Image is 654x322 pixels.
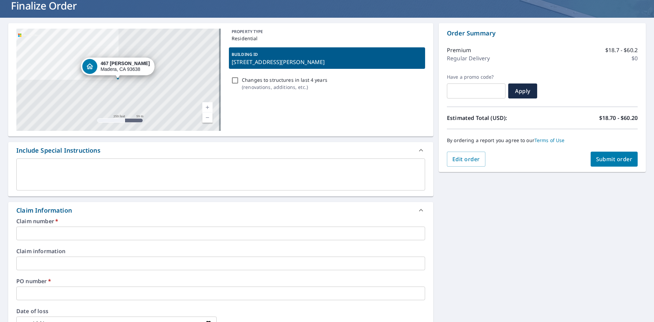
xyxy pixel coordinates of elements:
p: Estimated Total (USD): [447,114,542,122]
a: Current Level 17, Zoom In [202,102,213,112]
div: Madera, CA 93638 [100,61,150,72]
p: Residential [232,35,422,42]
label: Claim number [16,218,425,224]
div: Include Special Instructions [16,146,100,155]
span: Apply [514,87,532,95]
span: Edit order [452,155,480,163]
p: ( renovations, additions, etc. ) [242,83,327,91]
div: Claim Information [16,206,72,215]
label: PO number [16,278,425,284]
p: $0 [632,54,638,62]
button: Apply [508,83,537,98]
p: Order Summary [447,29,638,38]
strong: 467 [PERSON_NAME] [100,61,150,66]
span: Submit order [596,155,633,163]
button: Submit order [591,152,638,167]
p: $18.7 - $60.2 [605,46,638,54]
label: Have a promo code? [447,74,505,80]
a: Terms of Use [534,137,565,143]
p: Premium [447,46,471,54]
p: BUILDING ID [232,51,258,57]
div: Include Special Instructions [8,142,433,158]
p: Changes to structures in last 4 years [242,76,327,83]
p: Regular Delivery [447,54,490,62]
label: Date of loss [16,308,217,314]
p: By ordering a report you agree to our [447,137,638,143]
p: $18.70 - $60.20 [599,114,638,122]
div: Dropped pin, building 1, Residential property, 467 Manzana Ct Madera, CA 93638 [81,58,155,79]
button: Edit order [447,152,485,167]
a: Current Level 17, Zoom Out [202,112,213,123]
div: Claim Information [8,202,433,218]
p: PROPERTY TYPE [232,29,422,35]
label: Claim information [16,248,425,254]
p: [STREET_ADDRESS][PERSON_NAME] [232,58,422,66]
